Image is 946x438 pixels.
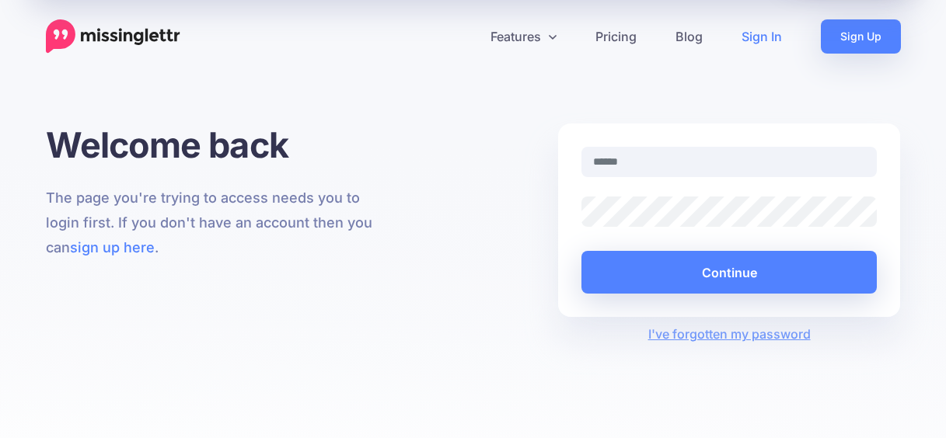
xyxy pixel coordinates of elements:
[722,19,801,54] a: Sign In
[656,19,722,54] a: Blog
[471,19,576,54] a: Features
[46,186,389,260] p: The page you're trying to access needs you to login first. If you don't have an account then you ...
[576,19,656,54] a: Pricing
[70,239,155,255] a: sign up here
[46,123,389,166] h1: Welcome back
[648,326,811,342] a: I've forgotten my password
[821,19,901,54] a: Sign Up
[581,251,878,294] button: Continue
